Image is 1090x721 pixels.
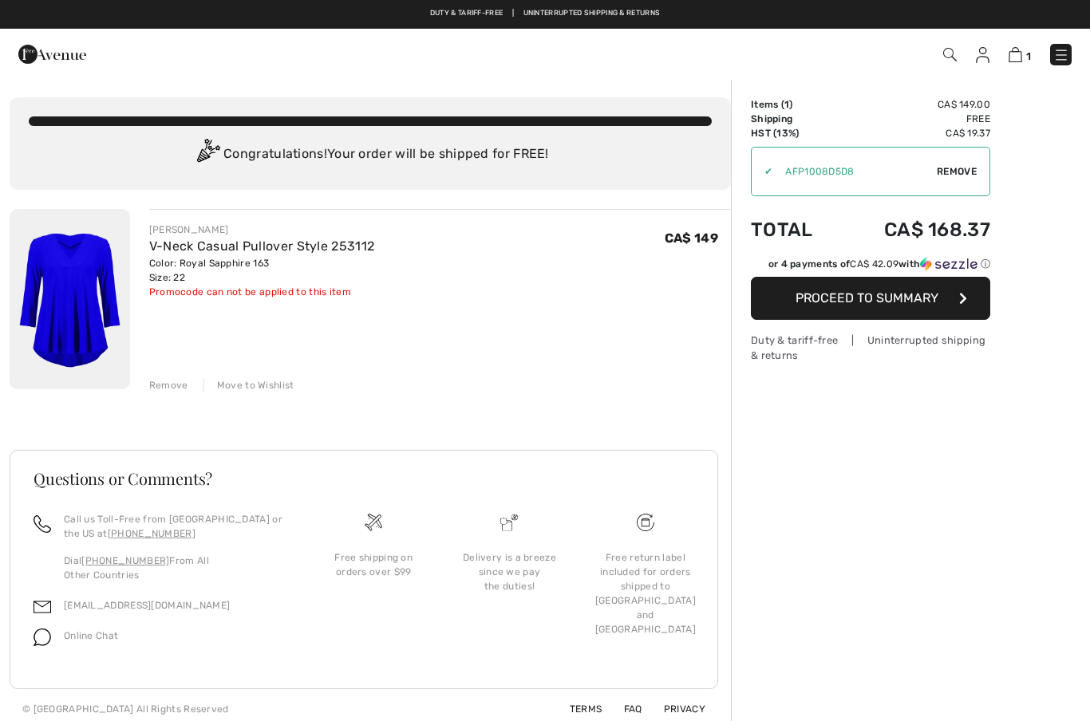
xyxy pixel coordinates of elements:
[34,471,694,487] h3: Questions or Comments?
[203,378,294,392] div: Move to Wishlist
[943,48,957,61] img: Search
[149,285,375,299] div: Promocode can not be applied to this item
[500,514,518,531] img: Delivery is a breeze since we pay the duties!
[839,126,990,140] td: CA$ 19.37
[605,703,642,715] a: FAQ
[1009,45,1031,64] a: 1
[645,703,705,715] a: Privacy
[551,703,602,715] a: Terms
[937,164,977,179] span: Remove
[64,630,118,641] span: Online Chat
[1026,50,1031,62] span: 1
[839,203,990,257] td: CA$ 168.37
[149,256,375,285] div: Color: Royal Sapphire 163 Size: 22
[64,512,286,541] p: Call us Toll-Free from [GEOGRAPHIC_DATA] or the US at
[850,258,898,270] span: CA$ 42.09
[784,99,789,110] span: 1
[22,702,229,716] div: © [GEOGRAPHIC_DATA] All Rights Reserved
[751,203,839,257] td: Total
[796,290,938,305] span: Proceed to Summary
[34,515,51,533] img: call
[590,550,701,636] div: Free return label included for orders shipped to [GEOGRAPHIC_DATA] and [GEOGRAPHIC_DATA]
[34,598,51,616] img: email
[192,139,223,171] img: Congratulation2.svg
[18,45,86,61] a: 1ère Avenue
[18,38,86,70] img: 1ère Avenue
[976,47,989,63] img: My Info
[637,514,654,531] img: Free shipping on orders over $99
[149,378,188,392] div: Remove
[149,223,375,237] div: [PERSON_NAME]
[29,139,712,171] div: Congratulations! Your order will be shipped for FREE!
[149,238,375,254] a: V-Neck Casual Pullover Style 253112
[64,600,230,611] a: [EMAIL_ADDRESS][DOMAIN_NAME]
[665,230,718,246] span: CA$ 149
[10,209,130,389] img: V-Neck Casual Pullover Style 253112
[752,164,772,179] div: ✔
[839,97,990,112] td: CA$ 149.00
[751,126,839,140] td: HST (13%)
[318,550,428,579] div: Free shipping on orders over $99
[751,333,990,363] div: Duty & tariff-free | Uninterrupted shipping & returns
[768,257,990,271] div: or 4 payments of with
[839,112,990,126] td: Free
[34,628,51,646] img: chat
[1053,47,1069,63] img: Menu
[64,554,286,582] p: Dial From All Other Countries
[751,277,990,320] button: Proceed to Summary
[920,257,977,271] img: Sezzle
[751,97,839,112] td: Items ( )
[1009,47,1022,62] img: Shopping Bag
[454,550,564,593] div: Delivery is a breeze since we pay the duties!
[81,555,169,566] a: [PHONE_NUMBER]
[772,148,937,195] input: Promo code
[751,112,839,126] td: Shipping
[108,528,195,539] a: [PHONE_NUMBER]
[365,514,382,531] img: Free shipping on orders over $99
[751,257,990,277] div: or 4 payments ofCA$ 42.09withSezzle Click to learn more about Sezzle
